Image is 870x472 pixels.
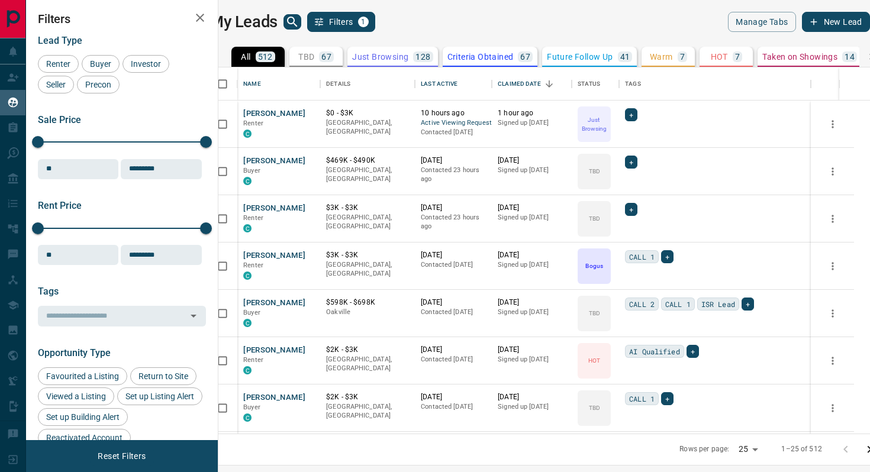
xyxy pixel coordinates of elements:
div: Last Active [415,67,492,101]
p: 7 [735,53,740,61]
div: Renter [38,55,79,73]
div: + [742,298,754,311]
button: Filters1 [307,12,375,32]
p: [GEOGRAPHIC_DATA], [GEOGRAPHIC_DATA] [326,402,409,421]
div: condos.ca [243,366,252,374]
span: Renter [42,59,75,69]
p: Signed up [DATE] [498,355,566,364]
span: Rent Price [38,200,82,211]
button: [PERSON_NAME] [243,156,305,167]
div: + [661,250,674,263]
div: Reactivated Account [38,429,131,447]
button: [PERSON_NAME] [243,345,305,356]
span: Renter [243,214,263,222]
button: more [824,305,842,322]
p: TBD [589,167,600,176]
button: Open [185,308,202,324]
span: Set up Building Alert [42,412,124,422]
button: more [824,399,842,417]
div: 25 [734,441,762,458]
span: Renter [243,356,263,364]
p: TBD [589,309,600,318]
h1: My Leads [210,12,278,31]
p: Signed up [DATE] [498,402,566,412]
span: Tags [38,286,59,297]
p: $3K - $3K [326,203,409,213]
div: Seller [38,76,74,93]
p: [DATE] [498,250,566,260]
p: [DATE] [498,345,566,355]
div: Status [572,67,619,101]
div: Investor [123,55,169,73]
p: 512 [258,53,273,61]
span: Sale Price [38,114,81,125]
span: + [629,156,633,168]
p: Contacted 23 hours ago [421,213,486,231]
p: 41 [620,53,630,61]
div: Viewed a Listing [38,387,114,405]
span: + [665,251,669,263]
p: [DATE] [421,203,486,213]
p: [GEOGRAPHIC_DATA], [GEOGRAPHIC_DATA] [326,355,409,373]
p: $0 - $3K [326,108,409,118]
p: 1–25 of 512 [781,444,821,454]
button: more [824,210,842,228]
button: Manage Tabs [728,12,795,32]
div: condos.ca [243,319,252,327]
span: Reactivated Account [42,433,127,442]
div: Claimed Date [498,67,541,101]
p: [GEOGRAPHIC_DATA], [GEOGRAPHIC_DATA] [326,260,409,279]
div: Tags [619,67,811,101]
p: [GEOGRAPHIC_DATA], [GEOGRAPHIC_DATA] [326,213,409,231]
div: condos.ca [243,224,252,232]
span: Viewed a Listing [42,392,110,401]
button: more [824,115,842,133]
span: ISR Lead [701,298,735,310]
p: Signed up [DATE] [498,260,566,270]
span: 1 [359,18,368,26]
p: TBD [589,214,600,223]
button: [PERSON_NAME] [243,203,305,214]
div: Set up Listing Alert [117,387,202,405]
span: Buyer [243,167,260,174]
p: Contacted [DATE] [421,308,486,317]
div: condos.ca [243,130,252,138]
button: [PERSON_NAME] [243,392,305,403]
div: + [625,156,637,169]
p: 67 [520,53,530,61]
button: Reset Filters [90,446,153,466]
span: + [746,298,750,310]
span: Buyer [86,59,115,69]
span: CALL 1 [629,393,655,405]
p: 14 [845,53,855,61]
span: AI Qualified [629,345,680,357]
p: Just Browsing [352,53,408,61]
p: Contacted [DATE] [421,260,486,270]
p: TBD [589,403,600,412]
button: Sort [541,76,558,92]
p: [DATE] [498,392,566,402]
div: + [625,203,637,216]
button: more [824,257,842,275]
span: Lead Type [38,35,82,46]
span: Favourited a Listing [42,371,123,381]
button: search button [283,14,301,30]
div: Status [578,67,600,101]
div: Buyer [82,55,120,73]
span: Buyer [243,403,260,411]
div: Name [237,67,320,101]
p: Warm [650,53,673,61]
div: Favourited a Listing [38,367,127,385]
p: Contacted [DATE] [421,128,486,137]
span: Seller [42,80,70,89]
div: Last Active [421,67,457,101]
p: Criteria Obtained [447,53,514,61]
div: Name [243,67,261,101]
p: Signed up [DATE] [498,166,566,175]
p: HOT [588,356,600,365]
p: [DATE] [421,392,486,402]
p: Contacted [DATE] [421,355,486,364]
p: [DATE] [421,345,486,355]
p: Taken on Showings [762,53,837,61]
span: Renter [243,261,263,269]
